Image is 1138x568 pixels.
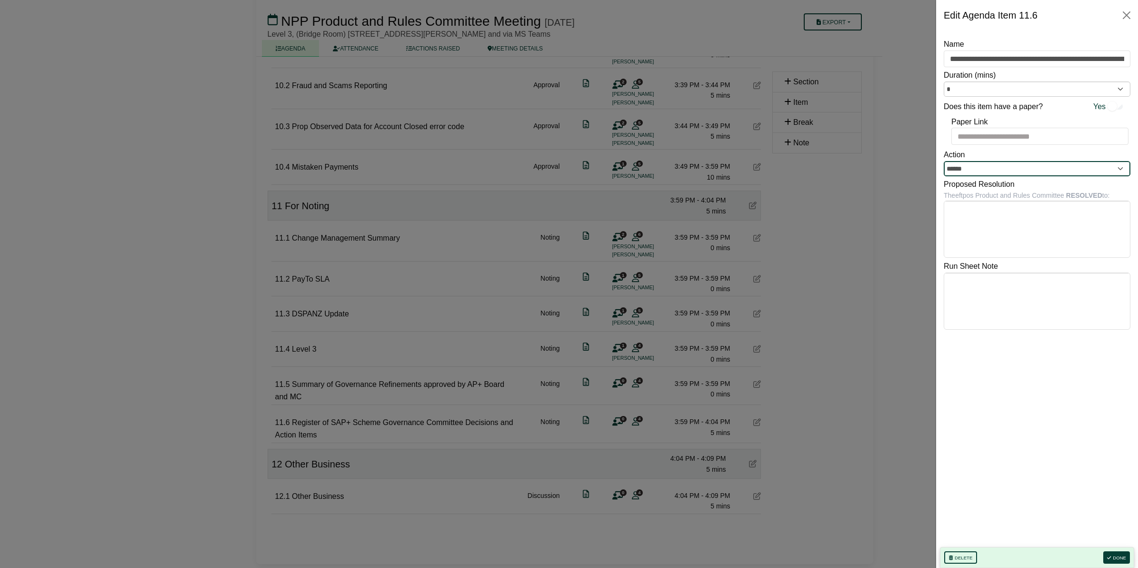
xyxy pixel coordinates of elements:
[1066,192,1102,199] b: RESOLVED
[1103,551,1130,564] button: Done
[1093,101,1106,113] span: Yes
[944,260,998,273] label: Run Sheet Note
[944,190,1130,201] div: The eftpos Product and Rules Committee to:
[944,551,977,564] button: Delete
[944,149,965,161] label: Action
[944,101,1043,113] label: Does this item have a paper?
[951,116,988,128] label: Paper Link
[944,8,1038,23] div: Edit Agenda Item 11.6
[944,69,996,81] label: Duration (mins)
[944,178,1015,191] label: Proposed Resolution
[944,38,964,51] label: Name
[1119,8,1134,23] button: Close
